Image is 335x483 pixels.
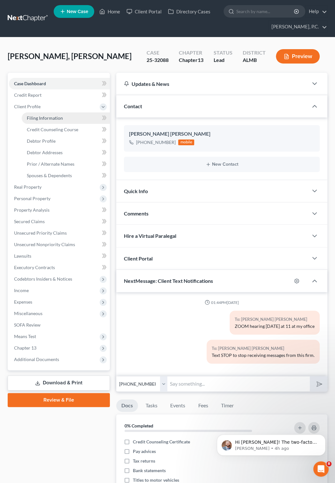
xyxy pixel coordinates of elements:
span: Case Dashboard [14,81,46,86]
a: Property Analysis [9,204,110,216]
span: Miscellaneous [14,311,42,316]
a: Case Dashboard [9,78,110,89]
div: To: [PERSON_NAME] [PERSON_NAME] [235,316,315,323]
a: Tasks [141,399,163,412]
span: Bank statements [133,467,166,474]
span: Expenses [14,299,32,305]
strong: 0% Completed [125,423,153,428]
div: 01:44PM[DATE] [124,300,320,305]
span: Income [14,288,29,293]
a: Credit Counseling Course [22,124,110,135]
a: Timer [216,399,239,412]
span: Property Analysis [14,207,49,213]
div: ZOOM hearing [DATE] at 11 at my office [235,323,315,329]
div: Updates & News [124,80,301,87]
a: Lawsuits [9,250,110,262]
input: Say something... [167,376,309,392]
a: Directory Cases [165,6,214,17]
span: Means Test [14,334,36,339]
div: Case [147,49,169,57]
span: Additional Documents [14,357,59,362]
span: Prior / Alternate Names [27,161,74,167]
span: Unsecured Nonpriority Claims [14,242,75,247]
span: Personal Property [14,196,50,201]
div: [PHONE_NUMBER] [136,139,176,146]
a: Client Portal [123,6,165,17]
span: Credit Counseling Certificate [133,439,190,445]
span: Executory Contracts [14,265,55,270]
a: [PERSON_NAME], P.C. [268,21,327,33]
span: New Case [67,9,88,14]
a: Review & File [8,393,110,407]
a: Help [306,6,327,17]
div: To: [PERSON_NAME] [PERSON_NAME] [212,345,315,352]
span: Unsecured Priority Claims [14,230,67,236]
p: Message from James, sent 4h ago [28,25,110,30]
span: Contact [124,103,142,109]
span: Filing Information [27,115,63,121]
button: New Contact [129,162,315,167]
span: Real Property [14,184,42,190]
span: Spouses & Dependents [27,173,72,178]
a: Events [165,399,190,412]
span: Debtor Addresses [27,150,63,155]
div: ALMB [243,57,266,64]
div: [PERSON_NAME] [PERSON_NAME] [129,130,315,138]
a: SOFA Review [9,319,110,331]
a: Unsecured Nonpriority Claims [9,239,110,250]
a: Debtor Addresses [22,147,110,158]
span: Quick Info [124,188,148,194]
div: Lead [214,57,232,64]
span: Credit Report [14,92,42,98]
iframe: Intercom notifications message [207,421,335,466]
a: Debtor Profile [22,135,110,147]
a: Filing Information [22,112,110,124]
span: Credit Counseling Course [27,127,78,132]
a: Fees [193,399,213,412]
a: Executory Contracts [9,262,110,273]
span: Secured Claims [14,219,45,224]
span: Tax returns [133,458,155,464]
span: Client Profile [14,104,41,109]
span: SOFA Review [14,322,41,328]
a: Spouses & Dependents [22,170,110,181]
a: Home [96,6,123,17]
button: Preview [276,49,320,64]
span: Codebtors Insiders & Notices [14,276,72,282]
span: 8 [326,461,331,466]
div: Chapter [179,57,203,64]
input: Search by name... [236,5,295,17]
div: District [243,49,266,57]
div: Chapter [179,49,203,57]
span: Comments [124,210,148,216]
a: Secured Claims [9,216,110,227]
span: Pay advices [133,448,156,455]
span: Hire a Virtual Paralegal [124,233,176,239]
span: Chapter 13 [14,345,36,351]
div: Text STOP to stop receiving messages from this firm. [212,352,315,358]
span: Lawsuits [14,253,31,259]
span: 13 [198,57,203,63]
div: mobile [178,140,194,145]
div: Status [214,49,232,57]
a: Download & Print [8,375,110,390]
span: Hi [PERSON_NAME]! The two-factor authentication email should be coming through to you quicker tha... [28,19,110,112]
a: Credit Report [9,89,110,101]
iframe: Intercom live chat [313,461,329,477]
span: [PERSON_NAME], [PERSON_NAME] [8,51,132,61]
div: 25-32088 [147,57,169,64]
span: Client Portal [124,255,153,261]
a: Unsecured Priority Claims [9,227,110,239]
a: Prior / Alternate Names [22,158,110,170]
span: NextMessage: Client Text Notifications [124,278,213,284]
a: Docs [116,399,138,412]
span: Debtor Profile [27,138,56,144]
